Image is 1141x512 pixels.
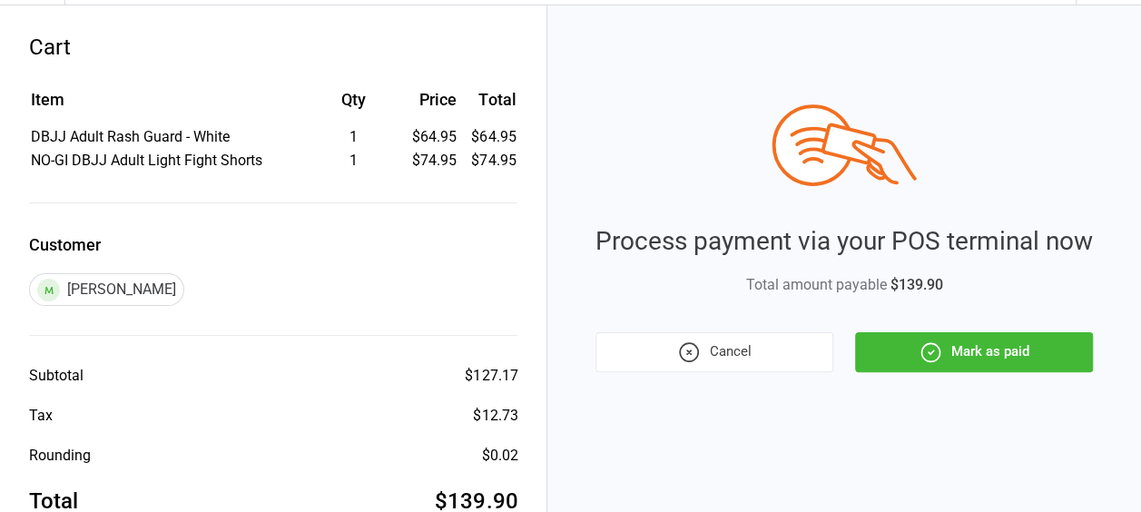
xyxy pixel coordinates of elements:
div: Rounding [29,445,91,467]
th: Total [464,87,516,124]
button: Cancel [595,332,833,372]
div: Total amount payable [595,274,1093,296]
span: NO-GI DBJJ Adult Light Fight Shorts [31,152,262,169]
div: $12.73 [473,405,517,427]
label: Customer [29,232,517,257]
span: DBJJ Adult Rash Guard - White [31,128,230,145]
div: $74.95 [403,150,457,172]
div: $64.95 [403,126,457,148]
div: $127.17 [465,365,517,387]
span: $139.90 [890,276,943,293]
div: 1 [305,150,401,172]
div: $0.02 [481,445,517,467]
td: $74.95 [464,150,516,172]
th: Item [31,87,303,124]
div: Tax [29,405,53,427]
div: Process payment via your POS terminal now [595,222,1093,261]
div: Cart [29,31,517,64]
button: Mark as paid [855,332,1093,372]
div: Subtotal [29,365,84,387]
div: Price [403,87,457,112]
div: 1 [305,126,401,148]
div: [PERSON_NAME] [29,273,184,306]
th: Qty [305,87,401,124]
td: $64.95 [464,126,516,148]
